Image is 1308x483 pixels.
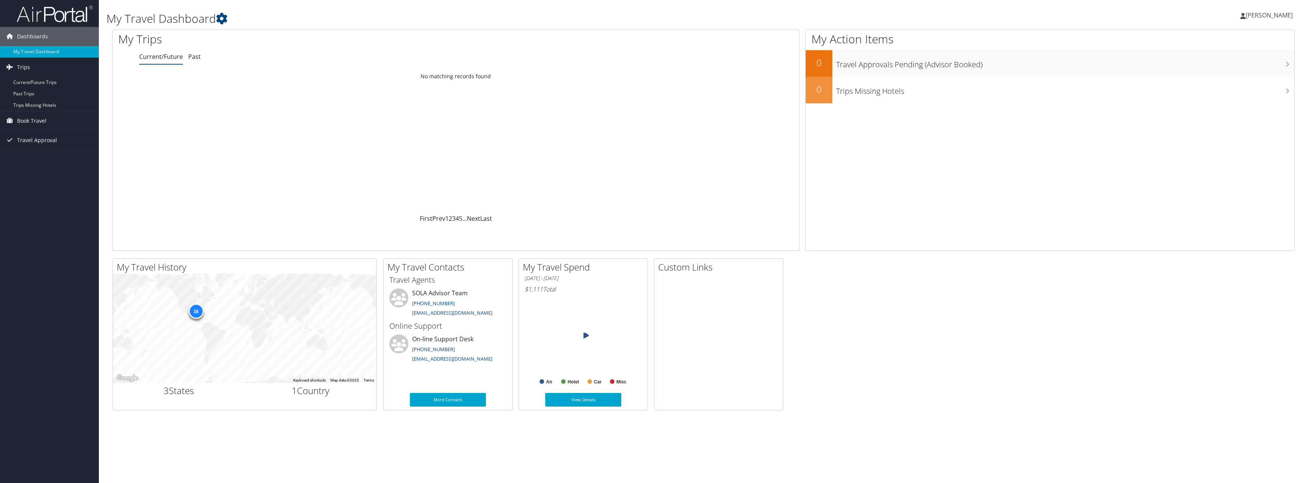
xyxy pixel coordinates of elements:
[546,379,552,385] text: Air
[17,5,93,23] img: airportal-logo.png
[806,83,832,96] h2: 0
[806,50,1294,77] a: 0Travel Approvals Pending (Advisor Booked)
[410,393,486,407] a: More Contacts
[117,261,376,274] h2: My Travel History
[17,27,48,46] span: Dashboards
[806,56,832,69] h2: 0
[412,355,492,362] a: [EMAIL_ADDRESS][DOMAIN_NAME]
[449,214,452,223] a: 2
[293,378,326,383] button: Keyboard shortcuts
[525,285,543,293] span: $1,111
[836,55,1294,70] h3: Travel Approvals Pending (Advisor Booked)
[480,214,492,223] a: Last
[17,131,57,150] span: Travel Approval
[658,261,783,274] h2: Custom Links
[386,288,510,320] li: SOLA Advisor Team
[412,309,492,316] a: [EMAIL_ADDRESS][DOMAIN_NAME]
[17,111,46,130] span: Book Travel
[420,214,432,223] a: First
[456,214,459,223] a: 4
[330,378,359,382] span: Map data ©2025
[188,52,201,61] a: Past
[163,384,169,397] span: 3
[452,214,456,223] a: 3
[139,52,183,61] a: Current/Future
[17,58,30,77] span: Trips
[568,379,579,385] text: Hotel
[389,321,506,331] h3: Online Support
[251,384,371,397] h2: Country
[594,379,602,385] text: Car
[387,261,512,274] h2: My Travel Contacts
[292,384,297,397] span: 1
[389,275,506,285] h3: Travel Agents
[525,275,642,282] h6: [DATE] - [DATE]
[1246,11,1293,19] span: [PERSON_NAME]
[467,214,480,223] a: Next
[545,393,621,407] a: View Details
[459,214,462,223] a: 5
[806,31,1294,47] h1: My Action Items
[806,77,1294,103] a: 0Trips Missing Hotels
[188,304,203,319] div: 16
[118,31,507,47] h1: My Trips
[119,384,239,397] h2: States
[412,300,455,307] a: [PHONE_NUMBER]
[364,378,374,382] a: Terms (opens in new tab)
[432,214,445,223] a: Prev
[115,373,140,383] img: Google
[412,346,455,353] a: [PHONE_NUMBER]
[115,373,140,383] a: Open this area in Google Maps (opens a new window)
[445,214,449,223] a: 1
[462,214,467,223] span: …
[106,11,902,27] h1: My Travel Dashboard
[836,82,1294,97] h3: Trips Missing Hotels
[113,70,799,83] td: No matching records found
[525,285,642,293] h6: Total
[1240,4,1300,27] a: [PERSON_NAME]
[386,334,510,366] li: On-line Support Desk
[523,261,648,274] h2: My Travel Spend
[616,379,627,385] text: Misc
